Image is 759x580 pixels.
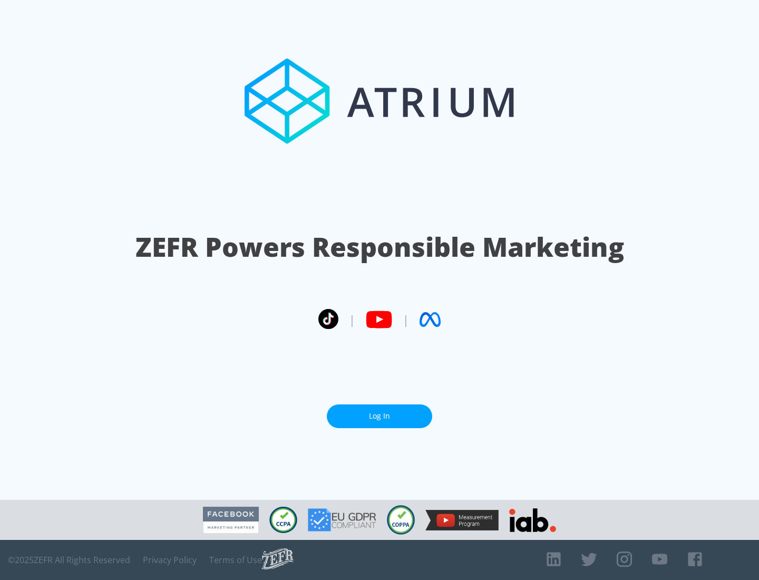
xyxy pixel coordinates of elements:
span: | [403,312,409,327]
img: IAB [509,508,556,532]
img: COPPA Compliant [387,505,415,535]
a: Privacy Policy [143,555,197,565]
span: © 2025 ZEFR All Rights Reserved [8,555,130,565]
a: Terms of Use [209,555,262,565]
img: Facebook Marketing Partner [203,507,259,534]
span: | [349,312,355,327]
h1: ZEFR Powers Responsible Marketing [135,229,624,265]
img: GDPR Compliant [308,508,376,531]
img: YouTube Measurement Program [425,510,499,530]
a: Log In [327,404,432,428]
img: CCPA Compliant [269,507,297,533]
